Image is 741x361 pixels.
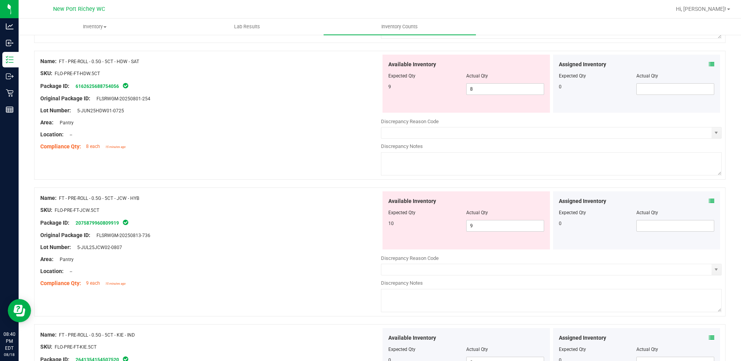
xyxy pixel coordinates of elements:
[73,245,122,250] span: 5-JUL25JCW02-0807
[19,23,171,30] span: Inventory
[381,143,722,150] div: Discrepancy Notes
[56,257,74,262] span: Pantry
[676,6,726,12] span: Hi, [PERSON_NAME]!
[6,56,14,64] inline-svg: Inventory
[388,197,436,205] span: Available Inventory
[466,210,488,215] span: Actual Qty
[40,95,90,101] span: Original Package ID:
[388,347,415,352] span: Expected Qty
[40,107,71,113] span: Lot Number:
[40,220,69,226] span: Package ID:
[388,334,436,342] span: Available Inventory
[224,23,271,30] span: Lab Results
[93,233,150,238] span: FLSRWGM-20250813-736
[381,255,439,261] span: Discrepancy Reason Code
[55,208,99,213] span: FLO-PRE-FT-JCW.5CT
[559,197,606,205] span: Assigned Inventory
[66,132,72,138] span: --
[40,143,81,150] span: Compliance Qty:
[636,72,714,79] div: Actual Qty
[712,264,721,275] span: select
[105,282,126,285] span: 15 minutes ago
[76,220,119,226] a: 2075879960809919
[40,83,69,89] span: Package ID:
[40,195,57,201] span: Name:
[388,84,391,89] span: 9
[381,119,439,124] span: Discrepancy Reason Code
[105,145,126,149] span: 15 minutes ago
[559,72,637,79] div: Expected Qty
[6,72,14,80] inline-svg: Outbound
[324,19,476,35] a: Inventory Counts
[3,331,15,352] p: 08:40 PM EDT
[122,82,129,89] span: In Sync
[53,6,105,12] span: New Port Richey WC
[55,344,97,350] span: FLO-PRE-FT-KIE.5CT
[40,207,52,213] span: SKU:
[86,144,100,149] span: 8 each
[40,268,64,274] span: Location:
[8,299,31,322] iframe: Resource center
[93,96,150,101] span: FLSRWGM-20250801-254
[40,332,57,338] span: Name:
[636,346,714,353] div: Actual Qty
[59,59,139,64] span: FT - PRE-ROLL - 0.5G - 5CT - HDW - SAT
[559,83,637,90] div: 0
[636,209,714,216] div: Actual Qty
[559,346,637,353] div: Expected Qty
[40,232,90,238] span: Original Package ID:
[6,106,14,113] inline-svg: Reports
[371,23,428,30] span: Inventory Counts
[122,218,129,226] span: In Sync
[388,221,394,226] span: 10
[59,196,139,201] span: FT - PRE-ROLL - 0.5G - 5CT - JCW - HYB
[171,19,323,35] a: Lab Results
[40,58,57,64] span: Name:
[559,60,606,69] span: Assigned Inventory
[73,108,124,113] span: 5-JUN25HDW01-0725
[40,256,53,262] span: Area:
[388,210,415,215] span: Expected Qty
[56,120,74,125] span: Pantry
[40,244,71,250] span: Lot Number:
[40,131,64,138] span: Location:
[712,127,721,138] span: select
[40,344,52,350] span: SKU:
[381,279,722,287] div: Discrepancy Notes
[40,280,81,286] span: Compliance Qty:
[559,209,637,216] div: Expected Qty
[559,334,606,342] span: Assigned Inventory
[466,73,488,79] span: Actual Qty
[466,347,488,352] span: Actual Qty
[40,119,53,125] span: Area:
[388,60,436,69] span: Available Inventory
[59,332,135,338] span: FT - PRE-ROLL - 0.5G - 5CT - KIE - IND
[86,280,100,286] span: 9 each
[6,89,14,97] inline-svg: Retail
[6,39,14,47] inline-svg: Inbound
[66,269,72,274] span: --
[467,84,544,95] input: 8
[467,220,544,231] input: 9
[76,84,119,89] a: 6162625688754056
[559,220,637,227] div: 0
[55,71,100,76] span: FLO-PRE-FT-HDW.5CT
[388,73,415,79] span: Expected Qty
[40,70,52,76] span: SKU:
[19,19,171,35] a: Inventory
[6,22,14,30] inline-svg: Analytics
[3,352,15,358] p: 08/18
